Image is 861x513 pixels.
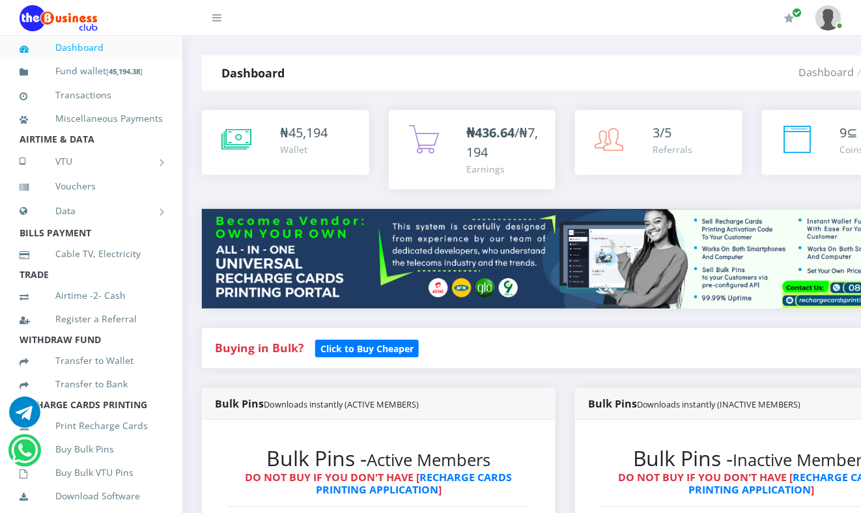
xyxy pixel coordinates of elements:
[20,346,163,376] a: Transfer to Wallet
[588,396,801,411] strong: Bulk Pins
[20,481,163,511] a: Download Software
[20,80,163,110] a: Transactions
[9,406,40,428] a: Chat for support
[653,143,693,156] div: Referrals
[20,458,163,488] a: Buy Bulk VTU Pins
[20,171,163,201] a: Vouchers
[320,342,414,355] b: Click to Buy Cheaper
[280,143,328,156] div: Wallet
[840,124,847,141] span: 9
[20,56,163,87] a: Fund wallet[45,194.38]
[215,396,419,411] strong: Bulk Pins
[264,398,419,410] small: Downloads instantly (ACTIVE MEMBERS)
[389,110,556,189] a: ₦436.64/₦7,194 Earnings
[228,446,529,471] h2: Bulk Pins -
[467,162,543,176] div: Earnings
[280,123,328,143] div: ₦
[202,110,369,175] a: ₦45,194 Wallet
[467,124,515,141] b: ₦436.64
[221,65,285,81] strong: Dashboard
[637,398,801,410] small: Downloads instantly (INACTIVE MEMBERS)
[316,470,513,497] a: RECHARGE CARDS PRINTING APPLICATION
[315,340,419,355] a: Click to Buy Cheaper
[20,304,163,334] a: Register a Referral
[785,13,795,23] i: Renew/Upgrade Subscription
[815,5,841,31] img: User
[575,110,742,175] a: 3/5 Referrals
[20,239,163,269] a: Cable TV, Electricity
[20,104,163,133] a: Miscellaneous Payments
[106,66,143,76] small: [ ]
[109,66,140,76] b: 45,194.38
[20,281,163,311] a: Airtime -2- Cash
[20,434,163,464] a: Buy Bulk Pins
[20,411,163,441] a: Print Recharge Cards
[793,8,802,18] span: Renew/Upgrade Subscription
[20,33,163,62] a: Dashboard
[215,340,303,355] strong: Buying in Bulk?
[20,5,98,31] img: Logo
[246,470,513,497] strong: DO NOT BUY IF YOU DON'T HAVE [ ]
[799,65,854,79] a: Dashboard
[20,369,163,399] a: Transfer to Bank
[367,449,491,471] small: Active Members
[467,124,539,161] span: /₦7,194
[289,124,328,141] span: 45,194
[20,195,163,227] a: Data
[12,445,38,466] a: Chat for support
[20,145,163,178] a: VTU
[653,124,672,141] span: 3/5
